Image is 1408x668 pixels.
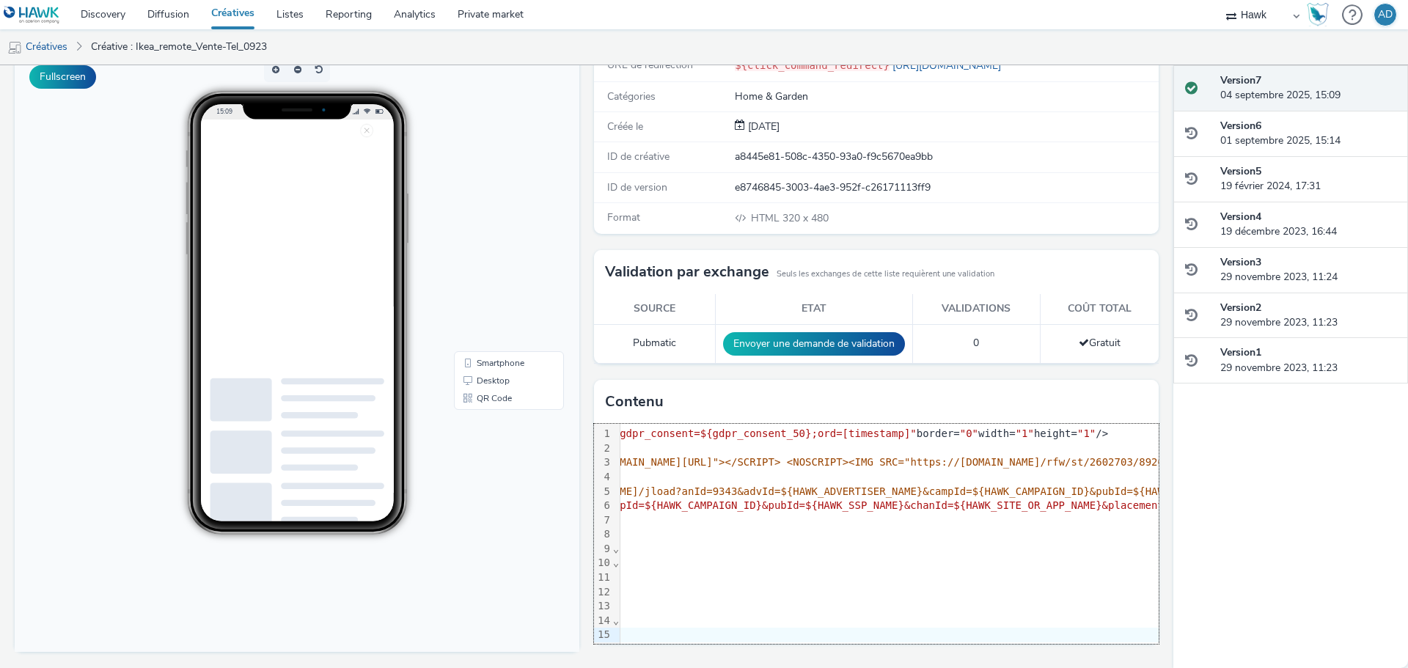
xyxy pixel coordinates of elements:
[594,628,612,642] div: 15
[442,339,546,356] li: QR Code
[1220,164,1261,178] strong: Version 5
[890,59,1007,73] a: [URL][DOMAIN_NAME]
[1220,164,1396,194] div: 19 février 2024, 17:31
[462,308,510,317] span: Smartphone
[1040,294,1159,324] th: Coût total
[607,58,693,72] span: URL de redirection
[594,614,612,628] div: 14
[1220,119,1261,133] strong: Version 6
[202,56,218,65] span: 15:09
[1378,4,1393,26] div: AD
[594,556,612,570] div: 10
[607,180,667,194] span: ID de version
[594,324,715,363] td: Pubmatic
[84,29,274,65] a: Créative : Ikea_remote_Vente-Tel_0923
[1220,301,1261,315] strong: Version 2
[594,294,715,324] th: Source
[735,59,890,71] code: ${click_command_redirect}
[29,65,96,89] button: Fullscreen
[1307,3,1329,26] img: Hawk Academy
[1220,301,1396,331] div: 29 novembre 2023, 11:23
[1220,345,1261,359] strong: Version 1
[751,211,782,225] span: HTML
[594,470,612,485] div: 4
[735,180,1157,195] div: e8746845-3003-4ae3-952f-c26171113ff9
[612,543,620,554] span: Fold line
[605,391,664,413] h3: Contenu
[607,150,670,164] span: ID de créative
[594,527,612,542] div: 8
[594,455,612,470] div: 3
[1307,3,1335,26] a: Hawk Academy
[745,120,780,134] div: Création 29 novembre 2023, 11:23
[594,642,612,657] div: 16
[594,441,612,456] div: 2
[594,513,612,528] div: 7
[735,89,1157,104] div: Home & Garden
[715,294,912,324] th: Etat
[735,150,1157,164] div: a8445e81-508c-4350-93a0-f9c5670ea9bb
[745,120,780,133] span: [DATE]
[207,5,228,26] img: close.png
[594,585,612,600] div: 12
[749,211,829,225] span: 320 x 480
[1220,255,1261,269] strong: Version 3
[612,614,620,626] span: Fold line
[777,268,994,280] small: Seuls les exchanges de cette liste requièrent une validation
[594,570,612,585] div: 11
[723,332,905,356] button: Envoyer une demande de validation
[1220,210,1261,224] strong: Version 4
[442,304,546,321] li: Smartphone
[462,326,495,334] span: Desktop
[1079,336,1121,350] span: Gratuit
[612,557,620,568] span: Fold line
[594,427,612,441] div: 1
[462,343,497,352] span: QR Code
[594,499,612,513] div: 6
[1016,427,1034,439] span: "1"
[7,40,22,55] img: mobile
[1220,73,1396,103] div: 04 septembre 2025, 15:09
[607,120,643,133] span: Créée le
[960,427,978,439] span: "0"
[607,210,640,224] span: Format
[594,542,612,557] div: 9
[1220,119,1396,149] div: 01 septembre 2025, 15:14
[442,321,546,339] li: Desktop
[594,485,612,499] div: 5
[1220,255,1396,285] div: 29 novembre 2023, 11:24
[973,336,979,350] span: 0
[605,261,769,283] h3: Validation par exchange
[594,599,612,614] div: 13
[4,6,60,24] img: undefined Logo
[1220,210,1396,240] div: 19 décembre 2023, 16:44
[607,89,656,103] span: Catégories
[1220,345,1396,375] div: 29 novembre 2023, 11:23
[1220,73,1261,87] strong: Version 7
[1077,427,1096,439] span: "1"
[912,294,1040,324] th: Validations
